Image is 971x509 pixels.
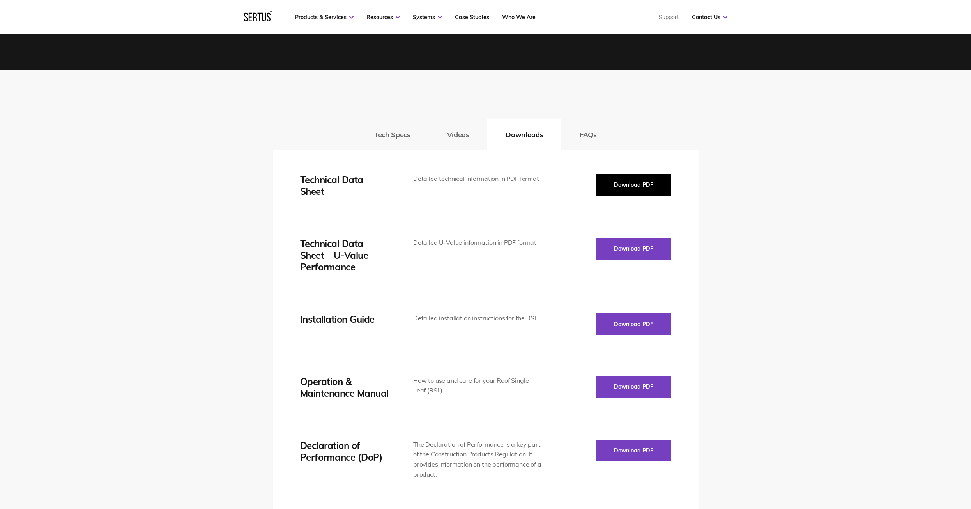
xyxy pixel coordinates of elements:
[413,238,542,248] div: Detailed U-Value information in PDF format
[502,14,536,21] a: Who We Are
[413,313,542,323] div: Detailed installation instructions for the RSL
[366,14,400,21] a: Resources
[596,313,671,335] button: Download PDF
[596,174,671,196] button: Download PDF
[596,376,671,398] button: Download PDF
[300,376,390,399] div: Operation & Maintenance Manual
[831,419,971,509] iframe: Chat Widget
[300,440,390,463] div: Declaration of Performance (DoP)
[561,119,615,150] button: FAQs
[413,174,542,184] div: Detailed technical information in PDF format
[429,119,488,150] button: Videos
[692,14,727,21] a: Contact Us
[300,238,390,273] div: Technical Data Sheet – U-Value Performance
[413,440,542,479] div: The Declaration of Performance is a key part of the Construction Products Regulation. It provides...
[413,376,542,396] div: How to use and care for your Roof Single Leaf (RSL)
[455,14,489,21] a: Case Studies
[295,14,354,21] a: Products & Services
[300,174,390,197] div: Technical Data Sheet
[300,313,390,325] div: Installation Guide
[596,440,671,461] button: Download PDF
[659,14,679,21] a: Support
[413,14,442,21] a: Systems
[356,119,428,150] button: Tech Specs
[596,238,671,260] button: Download PDF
